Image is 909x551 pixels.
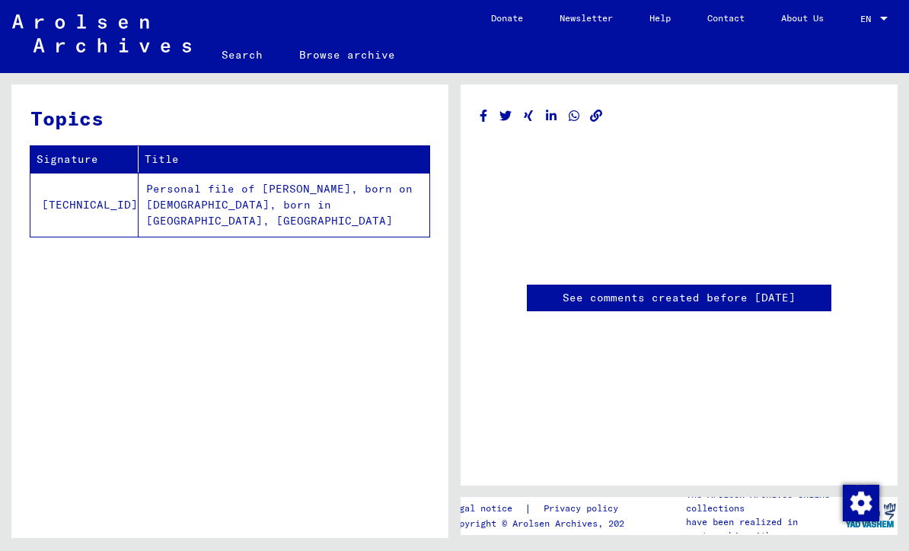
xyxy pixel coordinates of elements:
td: Personal file of [PERSON_NAME], born on [DEMOGRAPHIC_DATA], born in [GEOGRAPHIC_DATA], [GEOGRAPHI... [139,173,429,237]
div: | [448,501,636,517]
a: Browse archive [281,37,413,73]
a: Privacy policy [531,501,636,517]
a: See comments created before [DATE] [563,290,796,306]
button: Share on Facebook [476,107,492,126]
a: Legal notice [448,501,525,517]
button: Share on Twitter [498,107,514,126]
td: [TECHNICAL_ID] [30,173,139,237]
a: Search [203,37,281,73]
img: Arolsen_neg.svg [12,14,191,53]
th: Signature [30,146,139,173]
button: Copy link [588,107,604,126]
p: Copyright © Arolsen Archives, 2021 [448,517,636,530]
img: Change consent [843,485,879,521]
p: The Arolsen Archives online collections [686,488,844,515]
h3: Topics [30,104,429,133]
th: Title [139,146,429,173]
p: have been realized in partnership with [686,515,844,543]
button: Share on Xing [521,107,537,126]
span: EN [860,14,877,24]
button: Share on LinkedIn [544,107,560,126]
button: Share on WhatsApp [566,107,582,126]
